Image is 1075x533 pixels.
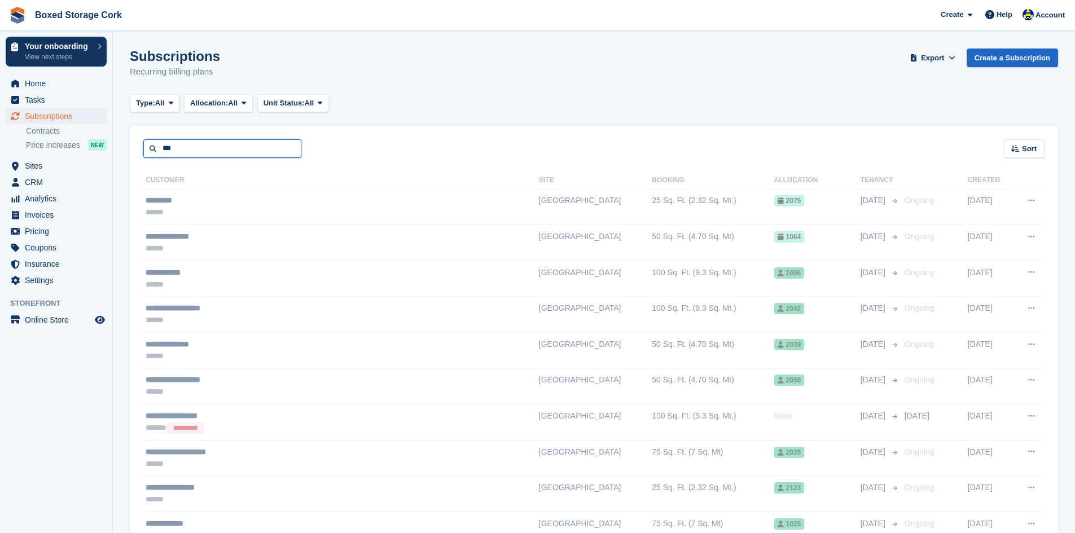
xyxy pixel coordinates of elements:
span: CRM [25,174,93,190]
img: Vincent [1023,9,1034,20]
p: View next steps [25,52,92,62]
span: Account [1035,10,1065,21]
a: Create a Subscription [967,49,1058,67]
a: menu [6,312,107,328]
span: Storefront [10,298,112,309]
a: menu [6,92,107,108]
a: menu [6,223,107,239]
span: Invoices [25,207,93,223]
span: Online Store [25,312,93,328]
p: Your onboarding [25,42,92,50]
a: Contracts [26,126,107,136]
span: Insurance [25,256,93,272]
span: Pricing [25,223,93,239]
span: Analytics [25,191,93,206]
span: Sites [25,158,93,174]
p: Recurring billing plans [130,65,220,78]
a: Price increases NEW [26,139,107,151]
span: Coupons [25,240,93,256]
span: Create [941,9,963,20]
a: menu [6,191,107,206]
a: menu [6,207,107,223]
span: Settings [25,272,93,288]
span: Home [25,76,93,91]
a: menu [6,76,107,91]
a: Your onboarding View next steps [6,37,107,67]
a: menu [6,240,107,256]
span: Subscriptions [25,108,93,124]
span: Help [997,9,1012,20]
a: menu [6,256,107,272]
a: menu [6,158,107,174]
a: Boxed Storage Cork [30,6,126,24]
h1: Subscriptions [130,49,220,64]
a: menu [6,272,107,288]
span: Price increases [26,140,80,151]
span: Tasks [25,92,93,108]
a: menu [6,174,107,190]
img: stora-icon-8386f47178a22dfd0bd8f6a31ec36ba5ce8667c1dd55bd0f319d3a0aa187defe.svg [9,7,26,24]
a: Preview store [93,313,107,327]
a: menu [6,108,107,124]
div: NEW [88,139,107,151]
span: Export [921,52,944,64]
button: Export [908,49,958,67]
